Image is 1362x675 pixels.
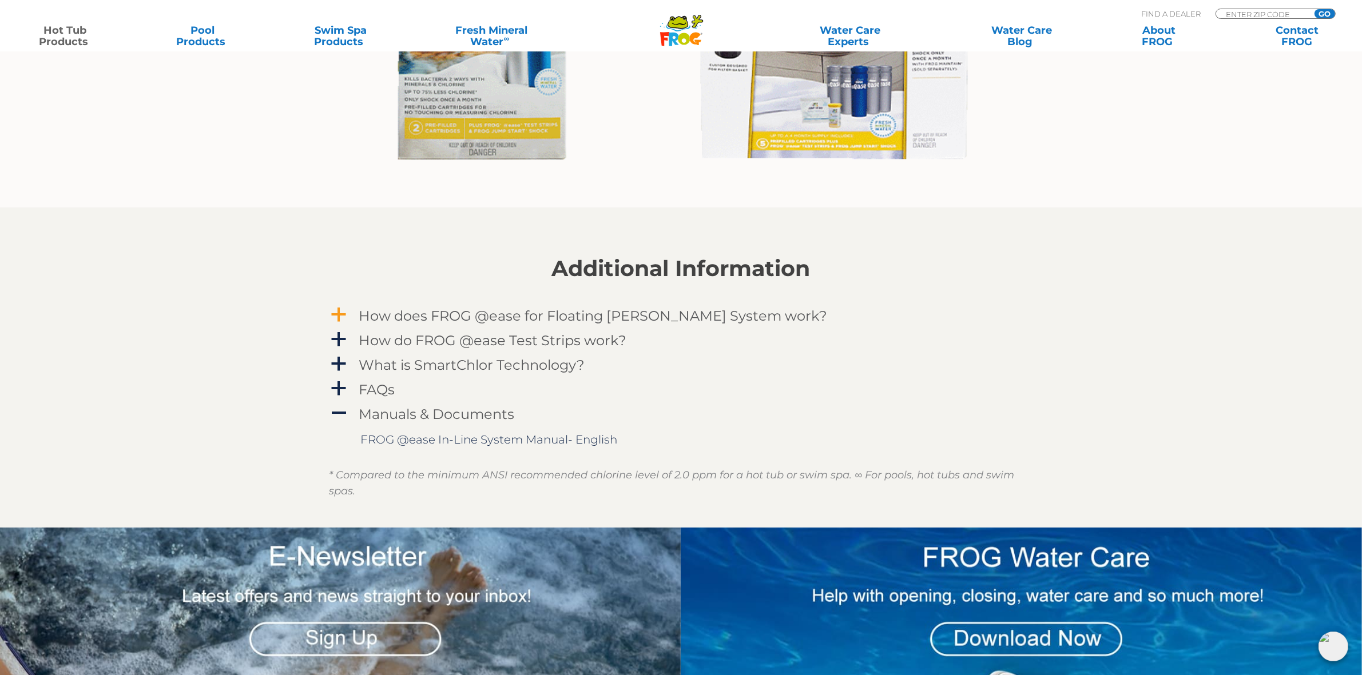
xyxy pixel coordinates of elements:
[329,469,1015,497] em: * Compared to the minimum ANSI recommended chlorine level of 2.0 ppm for a hot tub or swim spa. ∞...
[359,406,515,422] h4: Manuals & Documents
[359,357,585,373] h4: What is SmartChlor Technology?
[763,25,937,47] a: Water CareExperts
[329,330,1033,351] a: a How do FROG @ease Test Strips work?
[149,25,256,47] a: PoolProducts
[329,354,1033,376] a: a What is SmartChlor Technology?
[359,382,395,397] h4: FAQs
[1319,632,1348,661] img: openIcon
[424,25,558,47] a: Fresh MineralWater∞
[1141,9,1201,19] p: Find A Dealer
[329,305,1033,326] a: a How does FROG @ease for Floating [PERSON_NAME] System work?
[329,404,1033,425] a: A Manuals & Documents
[1315,9,1335,18] input: GO
[287,25,394,47] a: Swim SpaProducts
[504,34,510,43] sup: ∞
[359,308,828,323] h4: How does FROG @ease for Floating [PERSON_NAME] System work?
[331,356,348,373] span: a
[11,25,118,47] a: Hot TubProducts
[1244,25,1351,47] a: ContactFROG
[361,433,618,446] a: FROG @ease In-Line System Manual- English
[331,405,348,422] span: A
[331,380,348,397] span: a
[1225,9,1302,19] input: Zip Code Form
[331,331,348,348] span: a
[329,379,1033,400] a: a FAQs
[968,25,1075,47] a: Water CareBlog
[1106,25,1213,47] a: AboutFROG
[329,256,1033,281] h2: Additional Information
[331,306,348,323] span: a
[359,333,627,348] h4: How do FROG @ease Test Strips work?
